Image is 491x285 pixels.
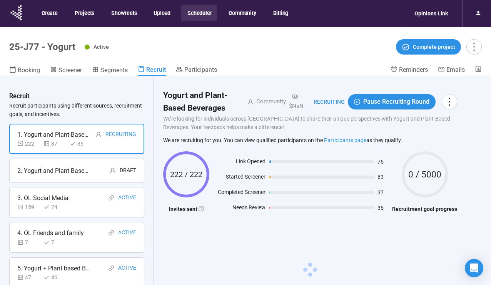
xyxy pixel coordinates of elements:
[363,97,429,106] span: Pause Recruiting Round
[213,203,266,215] div: Needs Review
[239,99,253,104] span: user
[9,91,30,101] h3: Recruit
[438,66,465,75] a: Emails
[9,41,75,52] h1: 25-J77 - Yogurt
[402,170,448,179] span: 0 / 5000
[199,206,204,211] span: question-circle
[286,93,304,111] div: $NaN
[43,238,67,247] div: 7
[118,228,136,238] div: Active
[17,166,90,176] div: 2. Yogurt and Plant-Based Beverages
[17,203,40,211] div: 159
[17,238,40,247] div: 7
[17,228,84,238] div: 4. OL Friends and family
[213,172,266,184] div: Started Screener
[138,66,166,76] a: Recruit
[110,167,116,174] span: user
[9,66,40,76] a: Booking
[163,89,239,114] h2: Yogurt and Plant-Based Beverages
[68,5,100,21] button: Projects
[108,265,114,271] span: link
[118,263,136,273] div: Active
[163,171,209,178] span: 222 / 222
[176,66,217,75] a: Participants
[413,43,455,51] span: Complete project
[410,6,453,21] div: Opinions Link
[354,99,360,105] span: pause-circle
[377,159,388,164] span: 75
[105,130,136,139] div: Recruiting
[94,44,109,50] span: Active
[43,203,67,211] div: 74
[118,193,136,203] div: Active
[108,195,114,201] span: link
[377,190,388,195] span: 37
[70,139,93,148] div: 36
[446,66,465,73] span: Emails
[146,66,166,73] span: Recruit
[213,188,266,199] div: Completed Screener
[181,5,217,21] button: Scheduler
[348,94,436,109] button: pause-circlePause Recruiting Round
[377,205,388,210] span: 36
[17,139,40,148] div: 222
[35,5,63,21] button: Create
[147,5,176,21] button: Upload
[399,66,428,73] span: Reminders
[442,94,457,109] button: more
[95,131,102,138] span: user
[17,193,68,203] div: 3. OL Social Media
[163,114,457,131] p: We’re looking for individuals across [GEOGRAPHIC_DATA] to share their unique perspectives with Yo...
[466,39,482,55] button: more
[163,205,209,213] h4: Invites sent
[444,96,454,107] span: more
[120,166,136,176] div: Draft
[50,66,82,76] a: Screener
[18,66,40,74] span: Booking
[17,273,40,282] div: 47
[163,137,457,144] p: We are recruiting for you. You can view qualified participants on the as they qualify.
[391,66,428,75] a: Reminders
[9,101,144,118] p: Recruit participants using different sources, recruitment goals, and incentives.
[469,41,479,52] span: more
[17,263,90,273] div: 5. Yogurt + Plant based Beverages
[213,157,266,169] div: Link Opened
[392,205,457,213] h4: Recruitment goal progress
[304,98,345,106] div: Recruiting
[100,66,128,74] span: Segments
[253,97,286,106] div: Community
[92,66,128,76] a: Segments
[58,66,82,74] span: Screener
[105,5,142,21] button: Showreels
[396,39,461,55] button: Complete project
[324,137,366,143] a: Participants page
[465,259,483,277] div: Open Intercom Messenger
[17,130,90,139] div: 1. Yogurt and Plant-Based Beverages
[184,66,217,73] span: Participants
[43,139,67,148] div: 37
[43,273,67,282] div: 46
[377,174,388,180] span: 63
[108,230,114,236] span: link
